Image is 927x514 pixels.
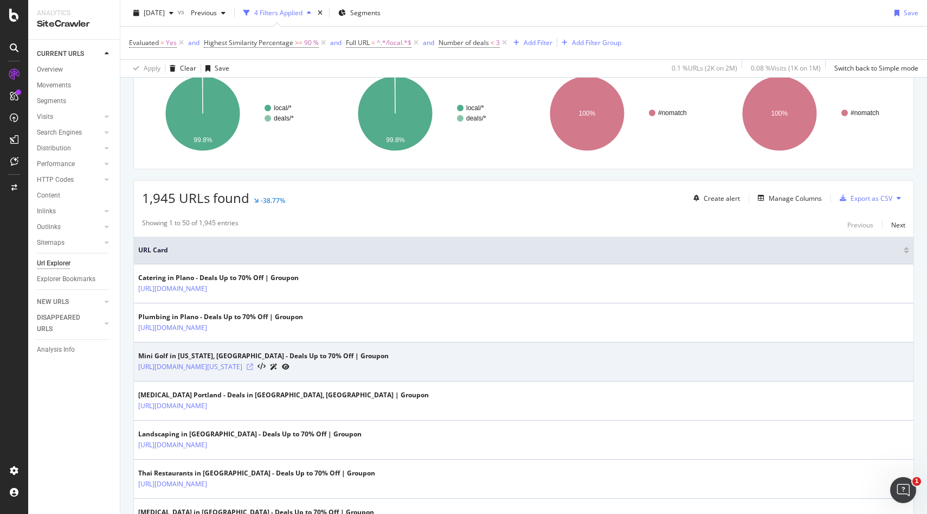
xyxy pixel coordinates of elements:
div: Previous [847,220,873,230]
a: Inlinks [37,206,101,217]
span: < [491,38,494,47]
text: #nomatch [658,109,687,117]
button: [DATE] [129,4,178,22]
div: Explorer Bookmarks [37,274,95,285]
text: 99.8% [386,136,404,144]
div: Add Filter Group [572,38,621,47]
div: Visits [37,111,53,123]
a: [URL][DOMAIN_NAME][US_STATE] [138,361,242,372]
div: Next [891,220,905,230]
a: Performance [37,158,101,170]
div: [MEDICAL_DATA] Portland - Deals in [GEOGRAPHIC_DATA], [GEOGRAPHIC_DATA] | Groupon [138,390,429,400]
div: Content [37,190,60,201]
div: Apply [144,64,160,73]
span: Segments [350,8,381,17]
div: and [188,38,199,47]
svg: A chart. [719,66,904,161]
span: = [160,38,164,47]
a: HTTP Codes [37,174,101,186]
a: Movements [37,80,112,91]
span: 2025 Oct. 5th [144,8,165,17]
div: 0.1 % URLs ( 2K on 2M ) [672,64,737,73]
div: Plumbing in Plano - Deals Up to 70% Off | Groupon [138,312,303,322]
span: Highest Similarity Percentage [204,38,293,47]
a: CURRENT URLS [37,48,101,60]
button: Manage Columns [754,192,822,205]
text: local/* [466,104,484,112]
div: Add Filter [524,38,552,47]
div: Movements [37,80,71,91]
div: -38.77% [261,196,285,205]
a: Outlinks [37,221,101,233]
a: Analysis Info [37,344,112,356]
button: Add Filter Group [557,36,621,49]
span: Previous [186,8,217,17]
button: and [330,37,342,48]
div: Distribution [37,143,71,154]
div: times [316,8,325,18]
a: [URL][DOMAIN_NAME] [138,479,207,490]
button: and [423,37,434,48]
iframe: Intercom live chat [890,477,916,503]
a: Explorer Bookmarks [37,274,112,285]
span: Evaluated [129,38,159,47]
text: deals/* [274,115,294,122]
button: Previous [186,4,230,22]
span: URL Card [138,245,901,255]
button: Add Filter [509,36,552,49]
div: Save [904,8,918,17]
div: Outlinks [37,221,61,233]
a: Segments [37,96,112,107]
button: Next [891,218,905,231]
a: Content [37,190,112,201]
span: 90 % [304,35,319,50]
div: Performance [37,158,75,170]
div: 4 Filters Applied [254,8,302,17]
div: Landscaping in [GEOGRAPHIC_DATA] - Deals Up to 70% Off | Groupon [138,429,362,439]
a: Visits [37,111,101,123]
button: and [188,37,199,48]
a: Search Engines [37,127,101,138]
div: Url Explorer [37,258,70,269]
div: Inlinks [37,206,56,217]
div: Analysis Info [37,344,75,356]
button: 4 Filters Applied [239,4,316,22]
svg: A chart. [526,66,711,161]
a: Overview [37,64,112,75]
div: Export as CSV [851,194,892,203]
a: Url Explorer [37,258,112,269]
svg: A chart. [142,66,327,161]
a: [URL][DOMAIN_NAME] [138,322,207,333]
div: SiteCrawler [37,18,111,30]
a: [URL][DOMAIN_NAME] [138,283,207,294]
button: Previous [847,218,873,231]
div: NEW URLS [37,296,69,308]
span: vs [178,7,186,16]
text: #nomatch [851,109,879,117]
svg: A chart. [334,66,519,161]
button: Export as CSV [835,189,892,207]
div: Segments [37,96,66,107]
span: 3 [496,35,500,50]
div: Switch back to Simple mode [834,64,918,73]
div: DISAPPEARED URLS [37,312,92,335]
div: Showing 1 to 50 of 1,945 entries [142,218,239,231]
button: Apply [129,60,160,77]
div: 0.08 % Visits ( 1K on 1M ) [751,64,821,73]
text: 100% [579,110,596,117]
div: Mini Golf in [US_STATE], [GEOGRAPHIC_DATA] - Deals Up to 70% Off | Groupon [138,351,389,361]
span: >= [295,38,302,47]
a: [URL][DOMAIN_NAME] [138,401,207,411]
div: Overview [37,64,63,75]
div: Search Engines [37,127,82,138]
a: URL Inspection [282,361,289,372]
span: Yes [166,35,177,50]
a: NEW URLS [37,296,101,308]
button: Clear [165,60,196,77]
a: Sitemaps [37,237,101,249]
a: Distribution [37,143,101,154]
a: AI Url Details [270,361,278,372]
span: Full URL [346,38,370,47]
